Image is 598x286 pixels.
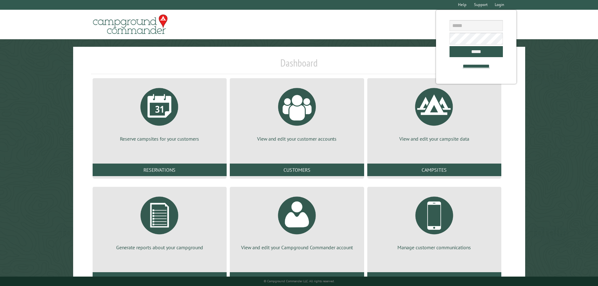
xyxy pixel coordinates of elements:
[237,192,356,251] a: View and edit your Campground Commander account
[375,192,494,251] a: Manage customer communications
[237,135,356,142] p: View and edit your customer accounts
[91,12,170,37] img: Campground Commander
[264,279,335,283] small: © Campground Commander LLC. All rights reserved.
[93,164,227,176] a: Reservations
[93,272,227,285] a: Reports
[100,83,219,142] a: Reserve campsites for your customers
[230,272,364,285] a: Account
[100,135,219,142] p: Reserve campsites for your customers
[367,164,501,176] a: Campsites
[237,244,356,251] p: View and edit your Campground Commander account
[375,135,494,142] p: View and edit your campsite data
[100,244,219,251] p: Generate reports about your campground
[375,244,494,251] p: Manage customer communications
[237,83,356,142] a: View and edit your customer accounts
[230,164,364,176] a: Customers
[367,272,501,285] a: Communications
[91,57,507,74] h1: Dashboard
[100,192,219,251] a: Generate reports about your campground
[375,83,494,142] a: View and edit your campsite data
